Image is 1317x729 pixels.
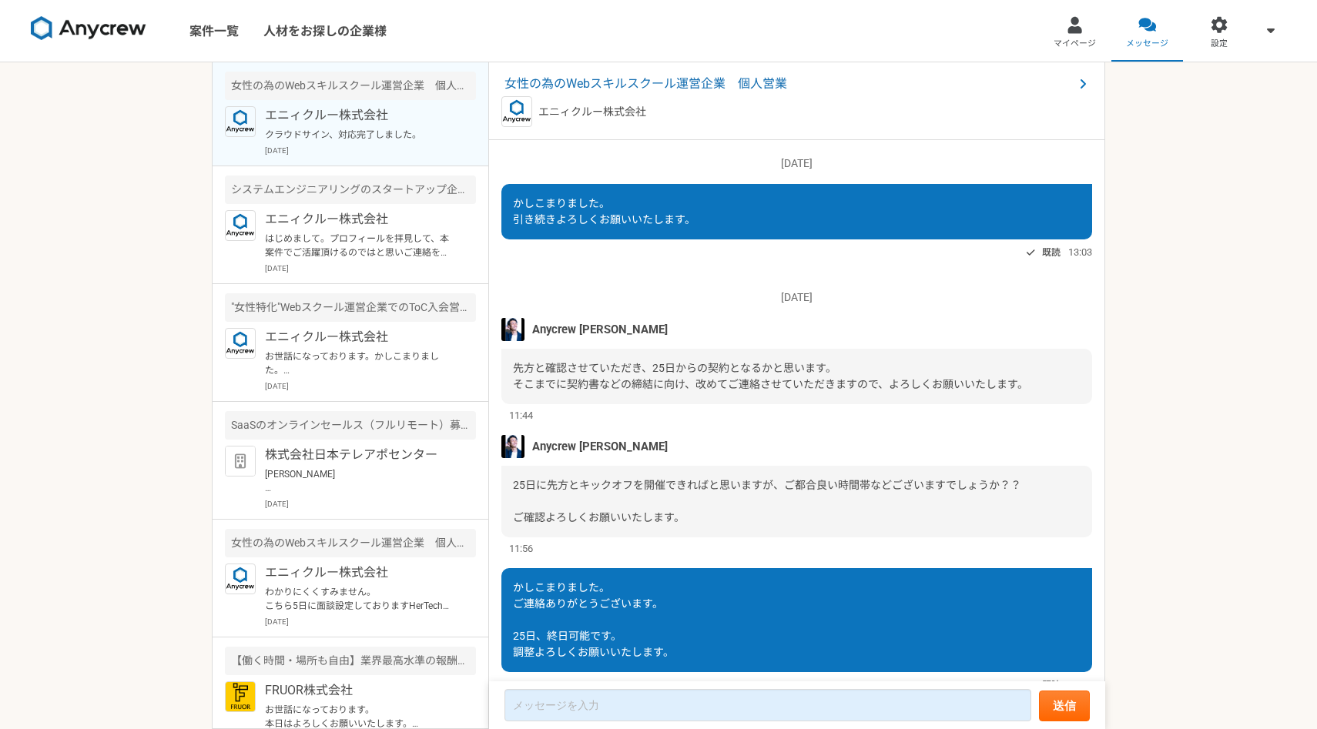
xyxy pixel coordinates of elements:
div: 【働く時間・場所も自由】業界最高水準の報酬率を誇るキャリアアドバイザーを募集！ [225,647,476,675]
img: logo_text_blue_01.png [225,563,256,594]
span: 13:03 [1068,245,1092,259]
span: 既読 [1042,243,1061,262]
img: logo_text_blue_01.png [501,96,532,127]
span: かしこまりました。 ご連絡ありがとうございます。 25日、終日可能です。 調整よろしくお願いいたします。 [513,581,674,658]
span: 12:07 [1068,677,1092,692]
span: かしこまりました。 引き続きよろしくお願いいたします。 [513,197,695,226]
div: 女性の為のWebスキルスクール運営企業 個人営業 [225,72,476,100]
p: 株式会社日本テレアポセンター [265,446,455,464]
button: 送信 [1039,691,1090,721]
span: 女性の為のWebスキルスクール運営企業 個人営業 [504,75,1074,93]
span: 先方と確認させていただき、25日からの契約となるかと思います。 そこまでに契約書などの締結に向け、改めてご連絡させていただきますので、よろしくお願いいたします。 [513,362,1028,390]
p: [DATE] [501,155,1092,172]
img: logo_text_blue_01.png [225,106,256,137]
p: お世話になっております。かしこまりました。 気になる案件等ございましたらお気軽にご連絡ください。 引き続きよろしくお願い致します。 [265,349,455,377]
div: SaaSのオンラインセールス（フルリモート）募集 [225,411,476,440]
img: FRUOR%E3%83%AD%E3%82%B3%E3%82%99.png [225,681,256,712]
img: logo_text_blue_01.png [225,210,256,241]
span: 設定 [1211,38,1228,50]
p: エニィクルー株式会社 [538,104,646,120]
div: 女性の為のWebスキルスクール運営企業 個人営業（フルリモート） [225,529,476,557]
span: Anycrew [PERSON_NAME] [532,321,668,338]
p: [DATE] [501,289,1092,306]
p: [DATE] [265,498,476,510]
span: 11:44 [509,408,533,423]
span: 既読 [1042,676,1061,694]
img: S__5267474.jpg [501,318,524,341]
p: はじめまして。プロフィールを拝見して、本案件でご活躍頂けるのではと思いご連絡を差し上げました。 案件ページの内容をご確認頂き、もし条件など合致されるようでしたら是非詳細をご案内できればと思います... [265,232,455,259]
p: [DATE] [265,380,476,392]
span: メッセージ [1126,38,1168,50]
img: S__5267474.jpg [501,435,524,458]
p: FRUOR株式会社 [265,681,455,700]
p: エニィクルー株式会社 [265,563,455,582]
span: 25日に先方とキックオフを開催できればと思いますが、ご都合良い時間帯などございますでしょうか？？ ご確認よろしくお願いいたします。 [513,479,1021,523]
p: [DATE] [265,616,476,627]
span: Anycrew [PERSON_NAME] [532,438,668,455]
span: 11:56 [509,541,533,556]
p: わかりにくくすみません。 こちら5日に面談設定しておりますHerTech様となります。 ご確認よろしくお願いいたします。 [265,585,455,613]
span: マイページ [1054,38,1096,50]
img: default_org_logo-42cde973f59100197ec2c8e796e4974ac8490bb5b08a0eb061ff975e4574aa76.png [225,446,256,477]
p: [PERSON_NAME] お世話になっております。 再度ご予約をいただきありがとうございます。 [DATE] 15:30 - 16:00にてご予約を確認いたしました。 メールアドレスへGoog... [265,467,455,495]
div: "女性特化"Webスクール運営企業でのToC入会営業（フルリモート可） [225,293,476,322]
p: [DATE] [265,263,476,274]
p: エニィクルー株式会社 [265,210,455,229]
p: クラウドサイン、対応完了しました。 [265,128,455,142]
img: logo_text_blue_01.png [225,328,256,359]
p: エニィクルー株式会社 [265,328,455,346]
img: 8DqYSo04kwAAAAASUVORK5CYII= [31,16,146,41]
p: エニィクルー株式会社 [265,106,455,125]
div: システムエンジニアリングのスタートアップ企業 生成AIの新規事業のセールスを募集 [225,176,476,204]
p: [DATE] [265,145,476,156]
